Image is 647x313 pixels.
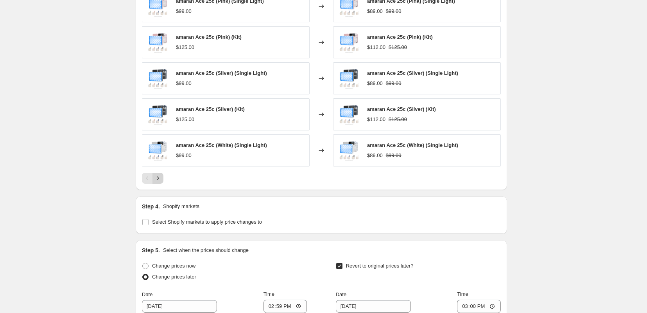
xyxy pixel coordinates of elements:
[176,70,267,76] span: amaran Ace 25c (Silver) (Single Light)
[386,7,401,15] strike: $99.00
[142,291,152,297] span: Date
[337,139,361,162] img: amaran_25c_f3e24cc6-1df9-4668-a334-d6b3ed28aca6_80x.png
[367,34,433,40] span: amaran Ace 25c (Pink) (Kit)
[142,173,163,184] nav: Pagination
[176,34,242,40] span: amaran Ace 25c (Pink) (Kit)
[152,219,262,225] span: Select Shopify markets to apply price changes to
[176,152,192,159] div: $99.00
[176,80,192,87] div: $99.00
[176,43,194,51] div: $125.00
[367,142,458,148] span: amaran Ace 25c (White) (Single Light)
[163,203,199,210] p: Shopify markets
[367,7,383,15] div: $89.00
[367,116,385,123] div: $112.00
[176,142,267,148] span: amaran Ace 25c (White) (Single Light)
[337,67,361,90] img: amaran_25c_a89d729c-637d-40c6-a80d-c56fefcb7905_80x.png
[457,291,468,297] span: Time
[263,300,307,313] input: 12:00
[146,67,170,90] img: amaran_25c_a89d729c-637d-40c6-a80d-c56fefcb7905_80x.png
[263,291,274,297] span: Time
[142,246,160,254] h2: Step 5.
[457,300,501,313] input: 12:00
[176,116,194,123] div: $125.00
[152,263,195,269] span: Change prices now
[337,103,361,126] img: amaran_25c_a89d729c-637d-40c6-a80d-c56fefcb7905_80x.png
[386,80,401,87] strike: $99.00
[386,152,401,159] strike: $99.00
[367,106,436,112] span: amaran Ace 25c (Silver) (Kit)
[367,152,383,159] div: $89.00
[152,274,196,280] span: Change prices later
[367,43,385,51] div: $112.00
[367,80,383,87] div: $89.00
[176,7,192,15] div: $99.00
[146,31,170,54] img: amaran_25c_8bff359a-e0dc-4f80-96fd-e98c8e721499_80x.png
[337,31,361,54] img: amaran_25c_8bff359a-e0dc-4f80-96fd-e98c8e721499_80x.png
[163,246,249,254] p: Select when the prices should change
[146,139,170,162] img: amaran_25c_f3e24cc6-1df9-4668-a334-d6b3ed28aca6_80x.png
[142,203,160,210] h2: Step 4.
[336,291,346,297] span: Date
[146,103,170,126] img: amaran_25c_a89d729c-637d-40c6-a80d-c56fefcb7905_80x.png
[152,173,163,184] button: Next
[142,300,217,313] input: 10/1/2025
[336,300,411,313] input: 10/1/2025
[367,70,458,76] span: amaran Ace 25c (Silver) (Single Light)
[389,43,407,51] strike: $125.00
[389,116,407,123] strike: $125.00
[176,106,245,112] span: amaran Ace 25c (Silver) (Kit)
[346,263,414,269] span: Revert to original prices later?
